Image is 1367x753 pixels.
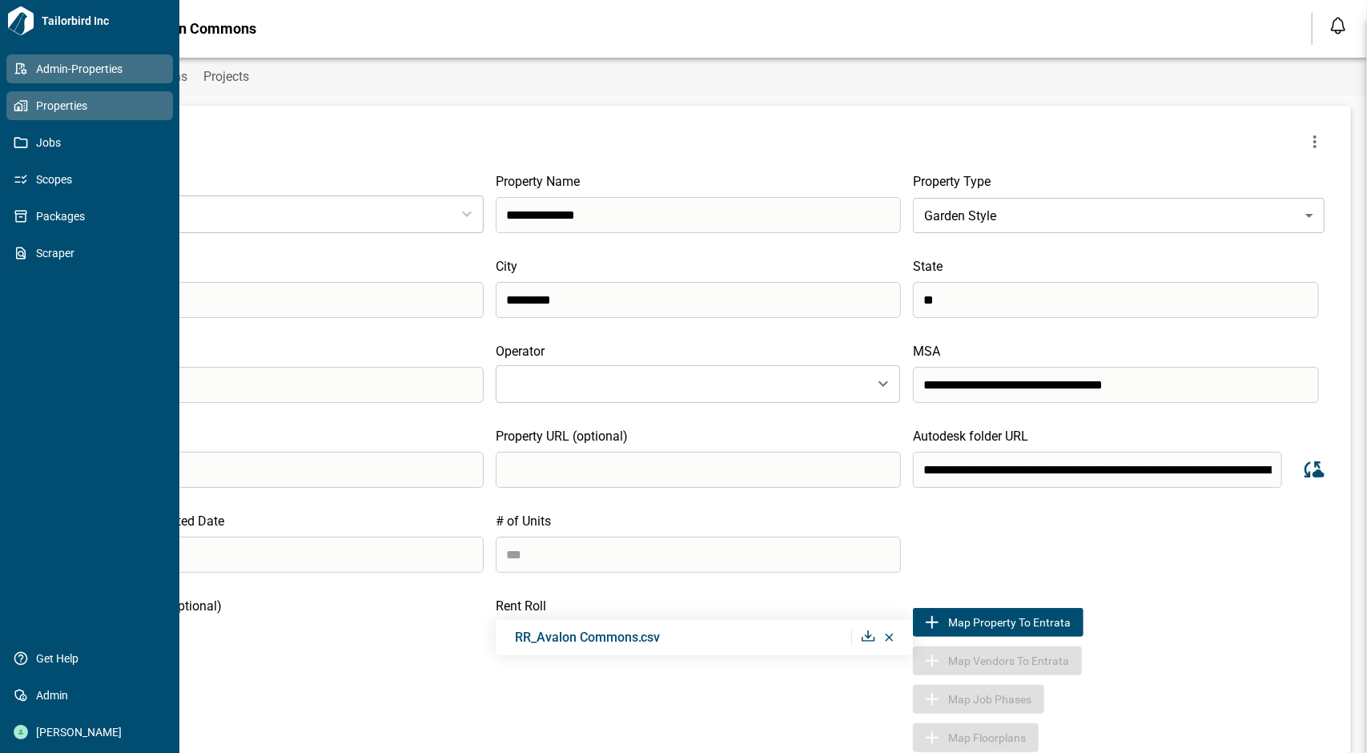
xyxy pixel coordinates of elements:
[913,193,1325,238] div: Garden Style
[78,537,484,573] input: search
[496,282,902,318] input: search
[913,259,943,274] span: State
[78,367,484,403] input: search
[496,259,517,274] span: City
[496,174,580,189] span: Property Name
[515,630,661,645] span: RR_Avalon Commons.csv
[28,724,158,740] span: [PERSON_NAME]
[42,58,1367,96] div: base tabs
[913,367,1319,403] input: search
[6,128,173,157] a: Jobs
[913,429,1028,444] span: Autodesk folder URL
[28,171,158,187] span: Scopes
[28,650,158,666] span: Get Help
[28,98,158,114] span: Properties
[78,452,484,488] input: search
[913,452,1282,488] input: search
[496,197,902,233] input: search
[6,91,173,120] a: Properties
[78,282,484,318] input: search
[6,239,173,268] a: Scraper
[872,372,895,395] button: Open
[6,202,173,231] a: Packages
[496,344,545,359] span: Operator
[6,54,173,83] a: Admin-Properties
[28,61,158,77] span: Admin-Properties
[913,282,1319,318] input: search
[6,165,173,194] a: Scopes
[923,613,942,632] img: Map to Entrata
[496,452,902,488] input: search
[913,608,1084,637] button: Map to EntrataMap Property to Entrata
[913,174,991,189] span: Property Type
[28,208,158,224] span: Packages
[28,687,158,703] span: Admin
[28,135,158,151] span: Jobs
[913,344,940,359] span: MSA
[496,598,546,614] span: Rent Roll
[6,681,173,710] a: Admin
[28,245,158,261] span: Scraper
[203,69,249,85] span: Projects
[496,513,551,529] span: # of Units
[35,13,173,29] span: Tailorbird Inc
[496,429,628,444] span: Property URL (optional)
